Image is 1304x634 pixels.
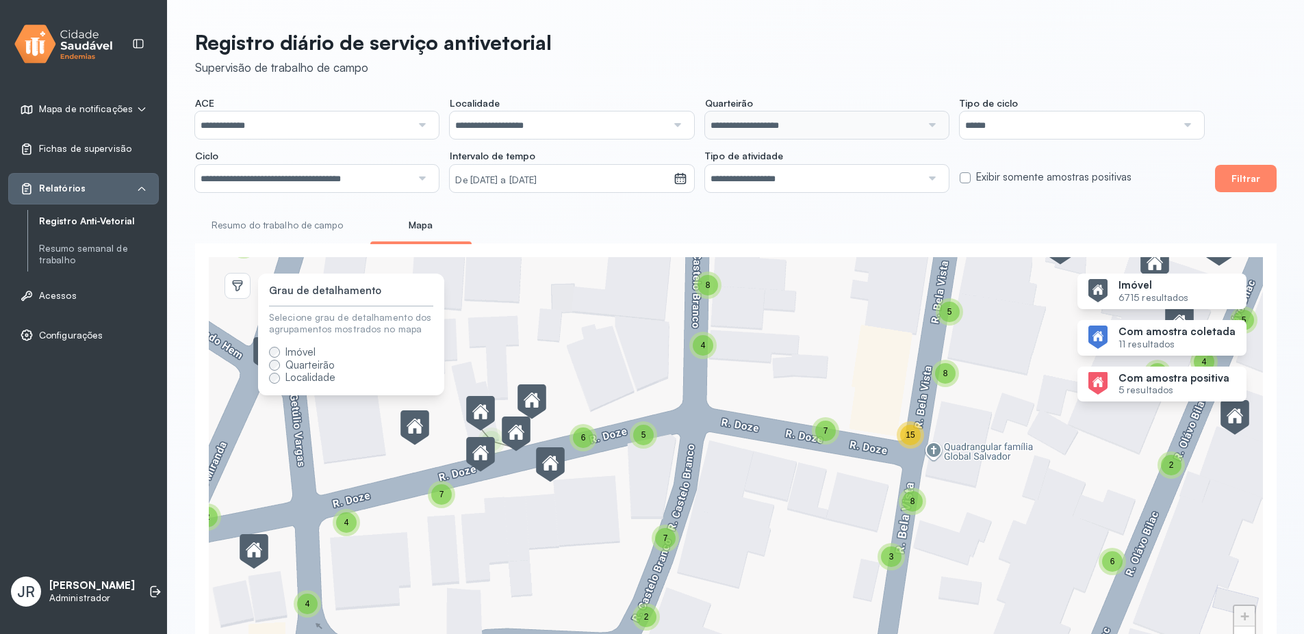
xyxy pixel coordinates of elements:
[570,424,597,451] div: 6
[689,332,717,359] div: 4
[439,490,444,499] span: 7
[14,22,113,66] img: logo.svg
[1118,326,1236,339] strong: Com amostra coletada
[1088,372,1108,395] img: Imagem
[1215,165,1277,192] button: Filtrar
[466,396,495,432] img: Marker
[1099,548,1126,575] div: 6
[1234,606,1255,626] a: Zoom in
[39,103,133,115] span: Mapa de notificações
[663,533,668,543] span: 7
[39,143,131,155] span: Fichas de supervisão
[39,330,103,341] span: Configurações
[694,272,721,299] div: 8
[652,525,679,552] div: 7
[906,430,915,440] span: 15
[1118,279,1189,292] strong: Imóvel
[1088,279,1108,302] img: Imagem
[1118,292,1189,304] small: 6715 resultados
[455,174,667,187] small: De [DATE] a [DATE]
[932,360,959,387] div: 8
[632,603,660,631] div: 2
[517,384,546,420] img: Marker
[17,583,35,600] span: JR
[1158,451,1185,479] div: 2
[878,543,905,570] div: 3
[1118,339,1236,350] small: 11 resultados
[910,497,915,506] span: 8
[502,417,530,452] img: Marker
[705,150,783,162] span: Tipo de atividade
[195,60,552,75] div: Supervisão de trabalho de campo
[889,552,894,562] span: 3
[49,592,135,604] p: Administrador
[20,142,147,156] a: Fichas de supervisão
[943,369,948,378] span: 8
[705,97,753,109] span: Quarteirão
[400,410,429,446] img: Marker
[39,243,159,266] a: Resumo semanal de trabalho
[450,97,500,109] span: Localidade
[269,285,381,298] div: Grau de detalhamento
[581,433,586,443] span: 6
[39,183,86,194] span: Relatórios
[947,307,952,317] span: 5
[812,417,839,445] div: 7
[305,599,310,609] span: 4
[644,612,649,622] span: 2
[344,518,349,527] span: 4
[39,240,159,269] a: Resumo semanal de trabalho
[294,590,321,618] div: 4
[489,436,494,446] span: 3
[428,481,455,508] div: 7
[450,150,535,162] span: Intervalo de tempo
[195,214,359,237] a: Resumo do trabalho de campo
[1169,460,1174,470] span: 2
[701,341,706,350] span: 4
[285,358,335,371] span: Quarteirão
[195,30,552,55] p: Registro diário de serviço antivetorial
[630,421,657,449] div: 5
[960,97,1018,109] span: Tipo de ciclo
[1240,607,1249,624] span: +
[706,280,711,290] span: 8
[240,534,268,570] img: Marker
[333,509,360,536] div: 4
[285,371,335,384] span: Localidade
[39,213,159,230] a: Registro Anti-Vetorial
[39,290,77,302] span: Acessos
[641,430,646,440] span: 5
[195,97,214,109] span: ACE
[936,298,963,326] div: 5
[285,345,316,358] span: Imóvel
[1088,326,1108,349] img: Imagem
[897,421,924,449] div: 15
[39,215,159,227] a: Registro Anti-Vetorial
[269,312,433,335] div: Selecione grau de detalhamento dos agrupamentos mostrados no mapa
[466,437,495,473] img: Marker
[536,447,565,483] img: Marker
[49,579,135,592] p: [PERSON_NAME]
[20,289,147,302] a: Acessos
[976,171,1132,184] label: Exibir somente amostras positivas
[20,328,147,342] a: Configurações
[1110,557,1115,566] span: 6
[1140,247,1169,282] img: Marker
[370,214,472,237] a: Mapa
[1118,372,1229,385] strong: Com amostra positiva
[195,150,218,162] span: Ciclo
[899,488,926,515] div: 8
[1220,400,1249,436] img: Marker
[1118,384,1229,396] small: 5 resultados
[823,426,828,436] span: 7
